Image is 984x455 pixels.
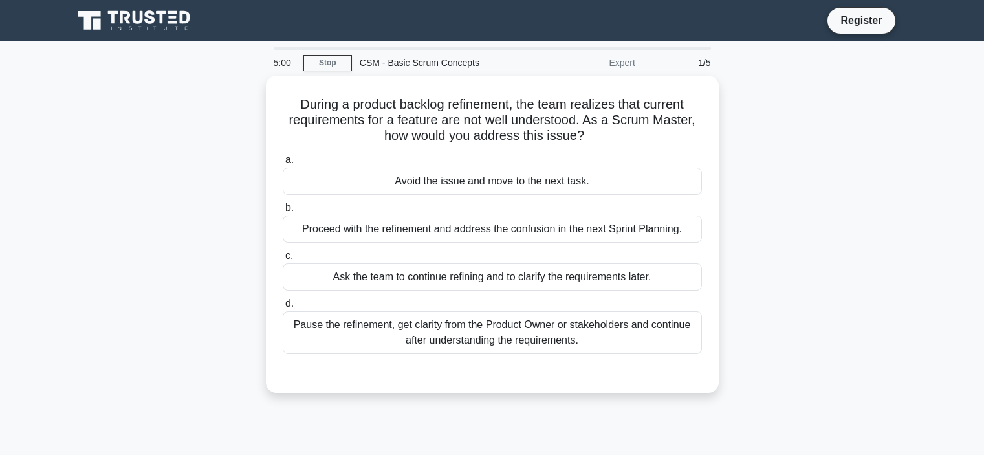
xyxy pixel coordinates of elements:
div: 5:00 [266,50,303,76]
div: Proceed with the refinement and address the confusion in the next Sprint Planning. [283,216,702,243]
div: 1/5 [643,50,719,76]
span: b. [285,202,294,213]
div: Ask the team to continue refining and to clarify the requirements later. [283,263,702,291]
div: Expert [530,50,643,76]
span: c. [285,250,293,261]
div: Pause the refinement, get clarity from the Product Owner or stakeholders and continue after under... [283,311,702,354]
div: CSM - Basic Scrum Concepts [352,50,530,76]
a: Stop [303,55,352,71]
div: Avoid the issue and move to the next task. [283,168,702,195]
span: d. [285,298,294,309]
span: a. [285,154,294,165]
a: Register [833,12,890,28]
h5: During a product backlog refinement, the team realizes that current requirements for a feature ar... [281,96,703,144]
